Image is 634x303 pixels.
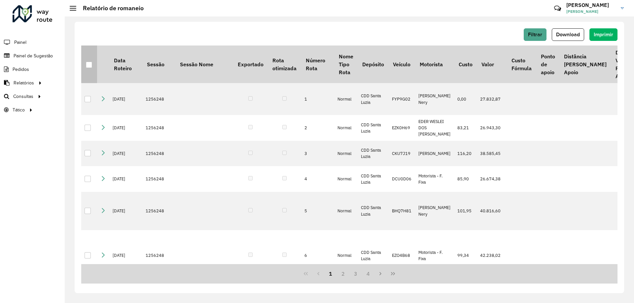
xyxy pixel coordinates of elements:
th: Rota otimizada [268,45,301,83]
td: Motorista - F. Fixa [415,230,454,281]
span: Painel de Sugestão [14,52,53,59]
td: CDD Santa Luzia [358,141,388,167]
td: 99,34 [454,230,477,281]
td: CKU7J19 [389,141,415,167]
th: Número Rota [301,45,334,83]
button: 2 [337,267,349,280]
span: Filtrar [528,32,542,37]
button: 4 [362,267,374,280]
td: Normal [334,141,358,167]
td: 42.238,02 [477,230,507,281]
span: Relatórios [14,79,34,86]
td: 83,21 [454,115,477,141]
td: Normal [334,115,358,141]
td: 1256248 [142,192,175,230]
td: 1 [301,83,334,115]
th: Sessão [142,45,175,83]
td: 27.832,87 [477,83,507,115]
td: EZO4B68 [389,230,415,281]
td: Motorista - F. Fixa [415,166,454,192]
td: 26.674,38 [477,166,507,192]
th: Veículo [389,45,415,83]
td: [PERSON_NAME] Nery [415,192,454,230]
button: Next Page [374,267,387,280]
button: Filtrar [524,28,546,41]
th: Nome Tipo Rota [334,45,358,83]
td: CDD Santa Luzia [358,83,388,115]
span: Tático [13,106,25,113]
button: Download [552,28,584,41]
span: Pedidos [13,66,29,73]
h2: Relatório de romaneio [76,5,144,12]
td: CDD Santa Luzia [358,230,388,281]
span: Painel [14,39,26,46]
td: 4 [301,166,334,192]
th: Ponto de apoio [536,45,559,83]
td: EZK0H69 [389,115,415,141]
td: BHQ7H81 [389,192,415,230]
td: Normal [334,83,358,115]
button: 3 [349,267,362,280]
td: DCU0D06 [389,166,415,192]
th: Sessão Nome [175,45,233,83]
a: Contato Rápido [550,1,565,15]
td: [PERSON_NAME] Nery [415,83,454,115]
td: 1256248 [142,166,175,192]
th: Valor [477,45,507,83]
button: Last Page [387,267,399,280]
span: [PERSON_NAME] [566,9,616,15]
td: 116,20 [454,141,477,167]
th: Distância [PERSON_NAME] Apoio [559,45,611,83]
td: CDD Santa Luzia [358,166,388,192]
td: 1256248 [142,83,175,115]
th: Depósito [358,45,388,83]
th: Custo Fórmula [507,45,536,83]
th: Data Roteiro [109,45,142,83]
td: 0,00 [454,83,477,115]
td: CDD Santa Luzia [358,115,388,141]
td: 101,95 [454,192,477,230]
td: 40.816,60 [477,192,507,230]
button: Imprimir [589,28,617,41]
td: 1256248 [142,141,175,167]
td: Normal [334,192,358,230]
td: [DATE] [109,166,142,192]
td: 38.585,45 [477,141,507,167]
th: Exportado [233,45,268,83]
th: Motorista [415,45,454,83]
td: 5 [301,192,334,230]
td: 26.943,30 [477,115,507,141]
td: 85,90 [454,166,477,192]
span: Download [556,32,580,37]
td: 6 [301,230,334,281]
td: [DATE] [109,192,142,230]
td: [DATE] [109,141,142,167]
td: 1256248 [142,230,175,281]
span: Imprimir [594,32,613,37]
td: EDER WESLEI DOS [PERSON_NAME] [415,115,454,141]
td: CDD Santa Luzia [358,192,388,230]
td: 3 [301,141,334,167]
td: [DATE] [109,115,142,141]
h3: [PERSON_NAME] [566,2,616,8]
td: FYP9G02 [389,83,415,115]
span: Consultas [13,93,33,100]
th: Custo [454,45,477,83]
td: [DATE] [109,230,142,281]
td: 1256248 [142,115,175,141]
button: 1 [325,267,337,280]
td: Normal [334,230,358,281]
td: Normal [334,166,358,192]
td: 2 [301,115,334,141]
td: [PERSON_NAME] [415,141,454,167]
td: [DATE] [109,83,142,115]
